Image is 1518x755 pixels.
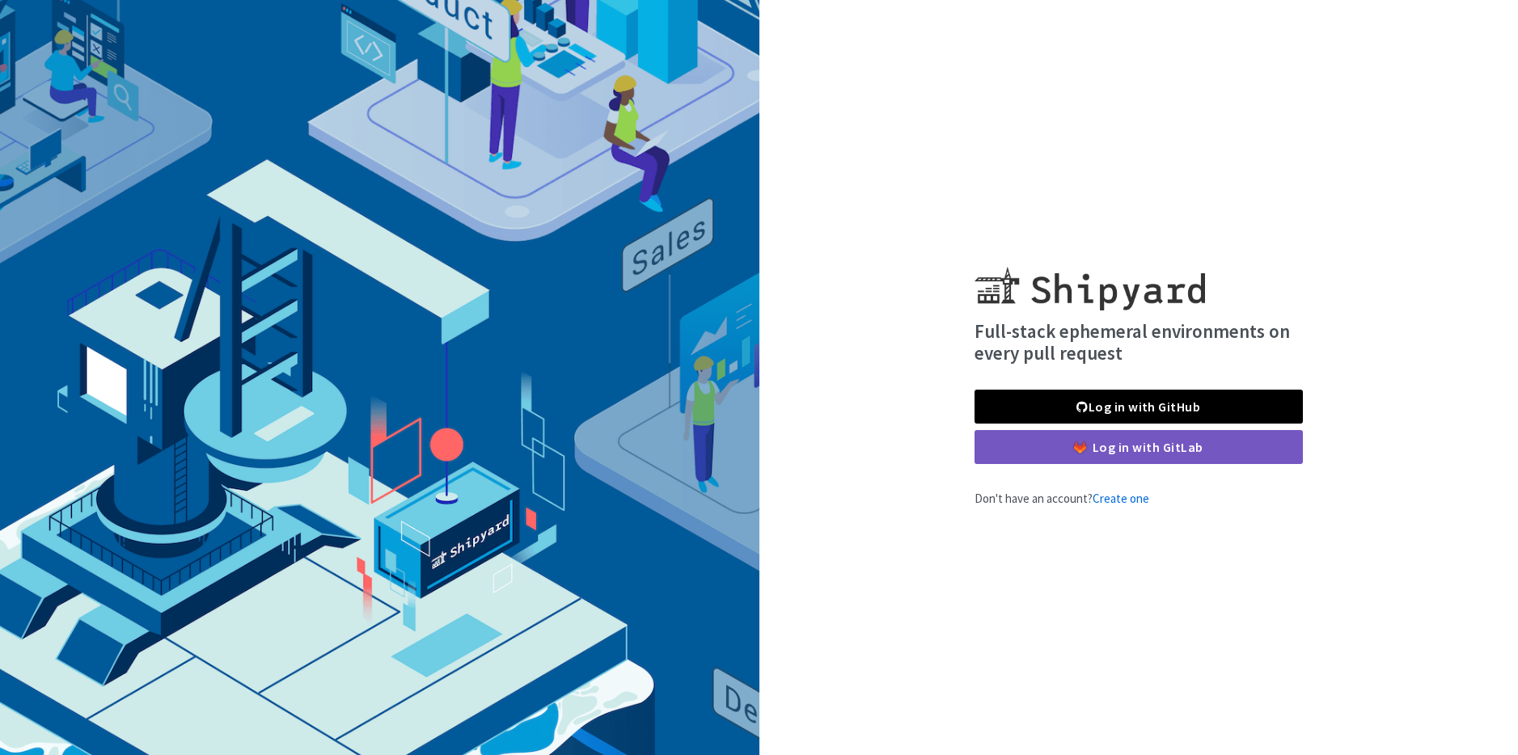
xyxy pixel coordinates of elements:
h4: Full-stack ephemeral environments on every pull request [975,320,1303,365]
span: Don't have an account? [975,491,1149,506]
img: Shipyard logo [975,247,1205,310]
a: Log in with GitHub [975,390,1303,424]
img: gitlab-color.svg [1074,441,1086,453]
a: Create one [1093,491,1149,506]
a: Log in with GitLab [975,430,1303,464]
